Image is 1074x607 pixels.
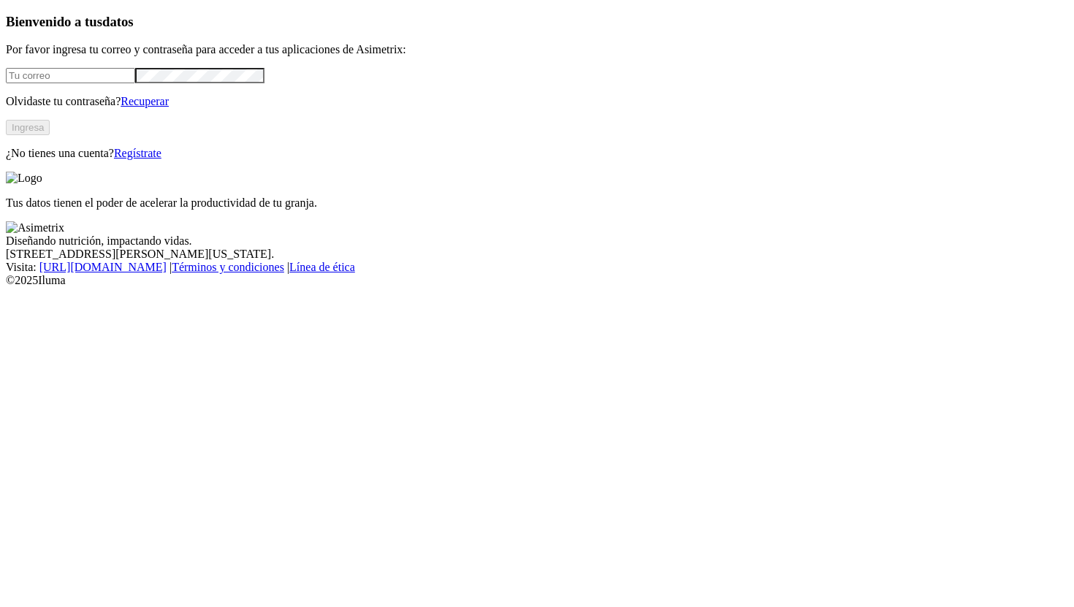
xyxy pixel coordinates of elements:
[289,261,355,273] a: Línea de ética
[6,248,1068,261] div: [STREET_ADDRESS][PERSON_NAME][US_STATE].
[39,261,167,273] a: [URL][DOMAIN_NAME]
[114,147,161,159] a: Regístrate
[6,274,1068,287] div: © 2025 Iluma
[172,261,284,273] a: Términos y condiciones
[6,234,1068,248] div: Diseñando nutrición, impactando vidas.
[102,14,134,29] span: datos
[6,120,50,135] button: Ingresa
[6,68,135,83] input: Tu correo
[6,14,1068,30] h3: Bienvenido a tus
[6,261,1068,274] div: Visita : | |
[121,95,169,107] a: Recuperar
[6,221,64,234] img: Asimetrix
[6,172,42,185] img: Logo
[6,196,1068,210] p: Tus datos tienen el poder de acelerar la productividad de tu granja.
[6,147,1068,160] p: ¿No tienes una cuenta?
[6,43,1068,56] p: Por favor ingresa tu correo y contraseña para acceder a tus aplicaciones de Asimetrix:
[6,95,1068,108] p: Olvidaste tu contraseña?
